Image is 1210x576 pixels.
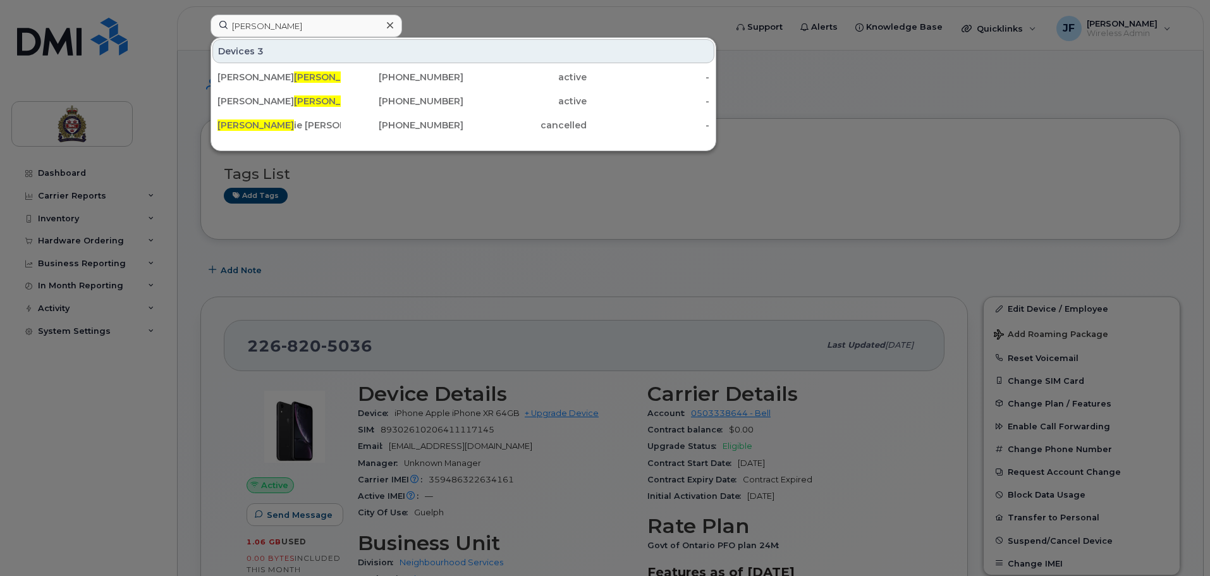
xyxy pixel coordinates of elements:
span: [PERSON_NAME] [217,119,294,131]
div: - [587,95,710,107]
div: active [463,95,587,107]
div: [PERSON_NAME] oll [217,71,341,83]
div: active [463,71,587,83]
a: [PERSON_NAME]ie [PERSON_NAME][PHONE_NUMBER]cancelled- [212,114,714,137]
div: [PHONE_NUMBER] [341,119,464,132]
div: cancelled [463,119,587,132]
div: [PHONE_NUMBER] [341,95,464,107]
div: - [587,71,710,83]
div: [PHONE_NUMBER] [341,71,464,83]
span: [PERSON_NAME] [294,95,370,107]
div: - [587,119,710,132]
div: Devices [212,39,714,63]
span: [PERSON_NAME] [294,71,370,83]
span: 3 [257,45,264,58]
div: [PERSON_NAME] oll [217,95,341,107]
a: [PERSON_NAME][PERSON_NAME]oll[PHONE_NUMBER]active- [212,66,714,89]
a: [PERSON_NAME][PERSON_NAME]oll[PHONE_NUMBER]active- [212,90,714,113]
div: ie [PERSON_NAME] [217,119,341,132]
